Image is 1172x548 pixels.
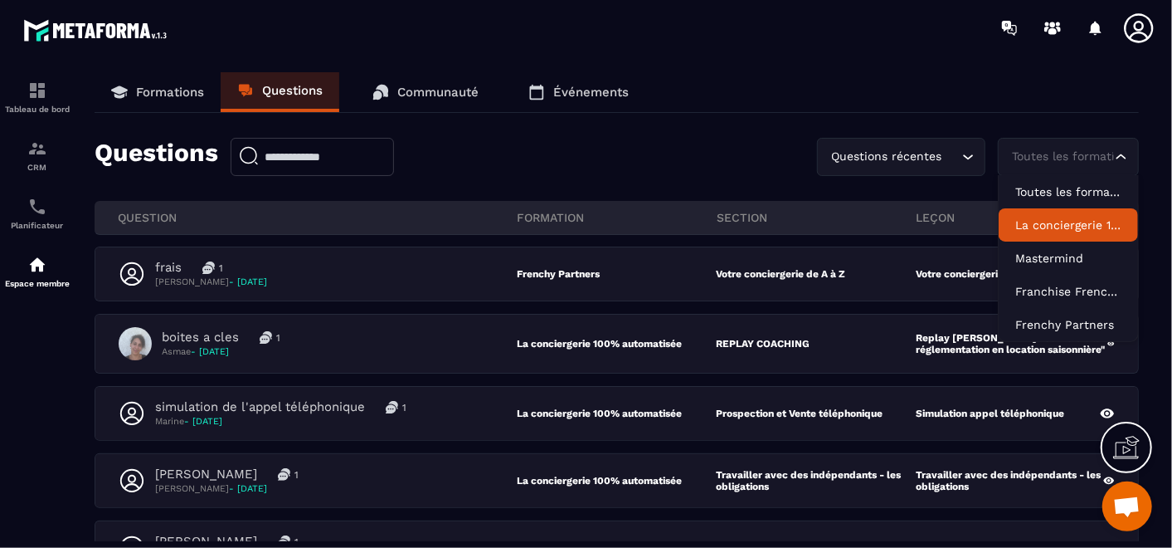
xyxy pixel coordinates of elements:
[118,210,517,225] p: QUESTION
[517,475,716,487] p: La conciergerie 100% automatisée
[4,184,71,242] a: schedulerschedulerPlanificateur
[397,85,479,100] p: Communauté
[517,338,716,350] p: La conciergerie 100% automatisée
[162,345,280,358] p: Asmae
[517,210,717,225] p: FORMATION
[4,242,71,301] a: automationsautomationsEspace membre
[95,138,218,176] p: Questions
[1015,283,1121,300] p: Franchise Frenchy Homes
[356,72,495,112] a: Communauté
[1015,250,1121,267] p: Mastermind
[817,138,985,176] div: Search for option
[717,338,810,350] p: REPLAY COACHING
[155,415,406,428] p: Marine
[553,85,629,100] p: Événements
[916,408,1064,419] p: Simulation appel téléphonique
[27,255,47,275] img: automations
[4,126,71,184] a: formationformationCRM
[916,268,1045,280] p: Votre conciergerie de A à Z
[4,163,71,172] p: CRM
[221,72,339,112] a: Questions
[155,276,267,288] p: [PERSON_NAME]
[828,148,946,166] span: Questions récentes
[717,268,846,280] p: Votre conciergerie de A à Z
[260,331,272,344] img: messages
[155,260,182,276] p: frais
[402,401,406,414] p: 1
[95,72,221,112] a: Formations
[4,68,71,126] a: formationformationTableau de bord
[717,408,883,419] p: Prospection et Vente téléphonique
[4,221,71,230] p: Planificateur
[1015,316,1121,333] p: Frenchy Partners
[276,331,280,345] p: 1
[27,197,47,217] img: scheduler
[916,210,1116,225] p: leçon
[4,105,71,114] p: Tableau de bord
[4,279,71,288] p: Espace membre
[184,416,222,427] span: - [DATE]
[517,408,716,419] p: La conciergerie 100% automatisée
[946,148,958,166] input: Search for option
[916,332,1107,355] p: Replay [PERSON_NAME] "Connaitre la réglementation en location saisonnière"
[1009,148,1111,166] input: Search for option
[998,138,1139,176] div: Search for option
[155,482,299,495] p: [PERSON_NAME]
[136,85,204,100] p: Formations
[27,139,47,159] img: formation
[512,72,645,112] a: Événements
[262,83,323,98] p: Questions
[191,346,229,357] span: - [DATE]
[517,268,716,280] p: Frenchy Partners
[717,210,917,225] p: section
[23,15,173,46] img: logo
[229,483,267,494] span: - [DATE]
[202,262,215,274] img: messages
[219,262,223,275] p: 1
[155,399,365,415] p: simulation de l'appel téléphonique
[294,468,299,482] p: 1
[162,330,239,345] p: boites a cles
[27,81,47,100] img: formation
[155,467,257,482] p: [PERSON_NAME]
[717,469,916,492] p: Travailler avec des indépendants - les obligations
[278,536,290,548] img: messages
[1015,183,1121,200] p: Toutes les formations
[386,401,398,413] img: messages
[1102,482,1152,531] div: Ouvrir le chat
[278,468,290,481] img: messages
[229,276,267,287] span: - [DATE]
[1015,217,1121,233] p: La conciergerie 100% automatisée
[916,469,1103,492] p: Travailler avec des indépendants - les obligations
